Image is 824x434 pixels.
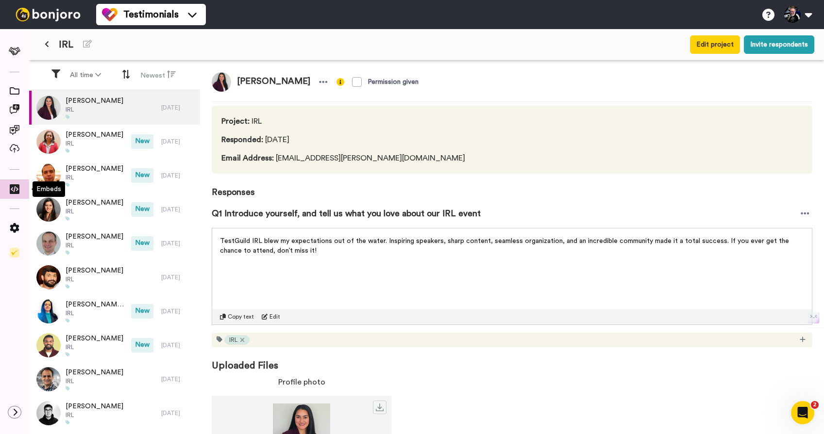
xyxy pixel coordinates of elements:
[221,136,263,144] span: Responded :
[66,343,123,351] span: IRL
[220,238,791,254] span: TestGuild IRL blew my expectations out of the water. Inspiring speakers, sharp content, seamless ...
[29,91,200,125] a: [PERSON_NAME]IRL[DATE]
[161,138,195,145] div: [DATE]
[66,164,123,174] span: [PERSON_NAME]
[66,198,123,208] span: [PERSON_NAME]
[231,72,316,92] span: [PERSON_NAME]
[66,130,123,140] span: [PERSON_NAME]
[131,202,153,217] span: New
[29,260,200,294] a: [PERSON_NAME]IRL[DATE]
[212,207,481,220] span: Q1 Introduce yourself, and tell us what you love about our IRL event
[135,66,182,84] button: Newest
[744,35,814,54] button: Invite respondents
[29,226,200,260] a: [PERSON_NAME]IRLNew[DATE]
[29,328,200,362] a: [PERSON_NAME]IRLNew[DATE]
[66,309,126,317] span: IRL
[212,347,812,372] span: Uploaded Files
[161,240,195,247] div: [DATE]
[29,294,200,328] a: [PERSON_NAME] BIRLNew[DATE]
[229,336,237,344] span: IRL
[66,300,126,309] span: [PERSON_NAME] B
[66,377,123,385] span: IRL
[66,174,123,181] span: IRL
[221,154,274,162] span: Email Address :
[228,313,254,321] span: Copy text
[66,266,123,275] span: [PERSON_NAME]
[123,8,179,21] span: Testimonials
[36,299,61,323] img: b7310c08-bd07-4098-b00e-31b53afafa12.jpeg
[102,7,118,22] img: tm-color.svg
[66,275,123,283] span: IRL
[36,265,61,289] img: 03a71e41-1a58-452a-bc7d-c66bccbb24c9.jpeg
[66,241,123,249] span: IRL
[36,367,61,391] img: 66c0a90c-3f84-4914-bf32-fa92e5f812a0.jpeg
[368,77,419,87] div: Permission given
[36,96,61,120] img: 377e82ed-6222-43cb-b987-ce2bc086db28.jpeg
[36,163,61,188] img: 5a1c9a47-4c59-4e07-a4f4-4c1225cd6259.jpeg
[59,38,73,51] span: IRL
[690,35,740,54] button: Edit project
[791,401,814,424] iframe: Intercom live chat
[29,159,200,193] a: [PERSON_NAME]IRLNew[DATE]
[36,333,61,357] img: 316b02d3-ab8c-40c5-9fe1-316142331db1.jpeg
[161,206,195,213] div: [DATE]
[36,129,61,154] img: 3b066c0b-95bd-497b-b03e-11c6230903fe.jpeg
[29,193,200,226] a: [PERSON_NAME]IRLNew[DATE]
[131,168,153,183] span: New
[29,125,200,159] a: [PERSON_NAME]IRLNew[DATE]
[131,134,153,149] span: New
[36,231,61,256] img: 0240afca-5abf-43fc-a3e6-25c1978ff834.jpeg
[66,96,123,106] span: [PERSON_NAME]
[66,368,123,377] span: [PERSON_NAME]
[161,104,195,112] div: [DATE]
[10,248,19,257] img: Checklist.svg
[161,409,195,417] div: [DATE]
[33,181,65,197] div: Embeds
[161,307,195,315] div: [DATE]
[66,208,123,215] span: IRL
[131,338,153,353] span: New
[161,375,195,383] div: [DATE]
[161,273,195,281] div: [DATE]
[36,197,61,222] img: fb900991-732e-458e-b1c0-ef1261c6419d.jpeg
[221,117,250,125] span: Project :
[221,134,465,145] span: [DATE]
[66,232,123,241] span: [PERSON_NAME]
[221,152,465,164] span: [EMAIL_ADDRESS][PERSON_NAME][DOMAIN_NAME]
[161,172,195,179] div: [DATE]
[131,304,153,319] span: New
[66,140,123,147] span: IRL
[64,66,107,84] button: All time
[29,362,200,396] a: [PERSON_NAME]IRL[DATE]
[29,396,200,430] a: [PERSON_NAME]IRL[DATE]
[66,334,123,343] span: [PERSON_NAME]
[161,341,195,349] div: [DATE]
[66,402,123,411] span: [PERSON_NAME]
[221,115,465,127] span: IRL
[278,376,325,388] span: Profile photo
[336,78,344,86] img: info-yellow.svg
[36,401,61,425] img: 1d4d4600-5a2d-4886-9f40-d8d9f1ba6569.jpeg
[212,174,812,199] span: Responses
[269,313,280,321] span: Edit
[66,411,123,419] span: IRL
[12,8,84,21] img: bj-logo-header-white.svg
[811,401,819,409] span: 2
[66,106,123,113] span: IRL
[131,236,153,251] span: New
[212,72,231,92] img: 377e82ed-6222-43cb-b987-ce2bc086db28.jpeg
